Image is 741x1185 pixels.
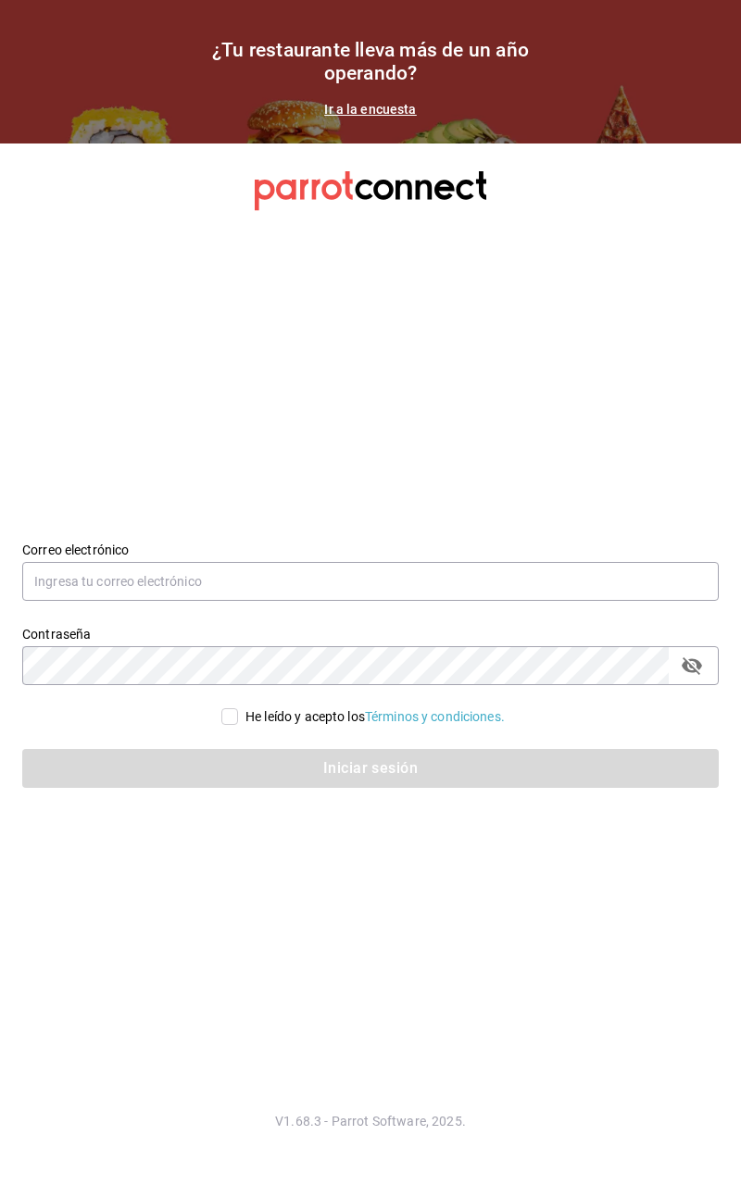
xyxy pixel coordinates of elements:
[324,102,416,117] a: Ir a la encuesta
[22,562,719,601] input: Ingresa tu correo electrónico
[676,650,708,681] button: campo de contraseña
[365,709,505,724] a: Términos y condiciones.
[22,626,91,641] font: Contraseña
[22,542,129,556] font: Correo electrónico
[212,39,529,84] font: ¿Tu restaurante lleva más de un año operando?
[275,1114,466,1129] font: V1.68.3 - Parrot Software, 2025.
[245,709,365,724] font: He leído y acepto los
